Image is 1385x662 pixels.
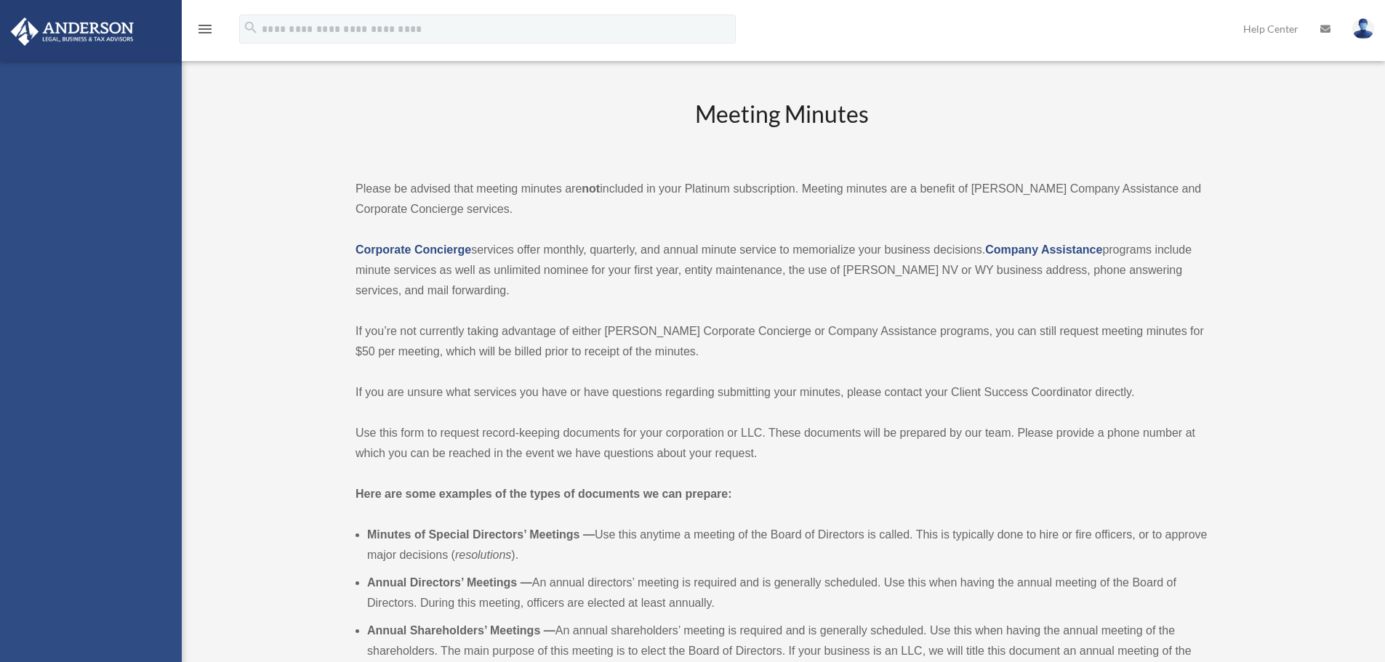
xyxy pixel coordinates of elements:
[367,525,1208,565] li: Use this anytime a meeting of the Board of Directors is called. This is typically done to hire or...
[985,243,1102,256] a: Company Assistance
[243,20,259,36] i: search
[356,98,1208,158] h2: Meeting Minutes
[356,179,1208,219] p: Please be advised that meeting minutes are included in your Platinum subscription. Meeting minute...
[7,17,138,46] img: Anderson Advisors Platinum Portal
[367,576,532,589] b: Annual Directors’ Meetings —
[356,423,1208,464] p: Use this form to request record-keeping documents for your corporation or LLC. These documents wi...
[582,182,600,195] strong: not
[196,25,214,38] a: menu
[356,240,1208,301] p: services offer monthly, quarterly, and annual minute service to memorialize your business decisio...
[196,20,214,38] i: menu
[1352,18,1374,39] img: User Pic
[367,573,1208,613] li: An annual directors’ meeting is required and is generally scheduled. Use this when having the ann...
[356,243,471,256] a: Corporate Concierge
[367,624,555,637] b: Annual Shareholders’ Meetings —
[356,382,1208,403] p: If you are unsure what services you have or have questions regarding submitting your minutes, ple...
[356,488,732,500] strong: Here are some examples of the types of documents we can prepare:
[356,321,1208,362] p: If you’re not currently taking advantage of either [PERSON_NAME] Corporate Concierge or Company A...
[367,528,595,541] b: Minutes of Special Directors’ Meetings —
[455,549,511,561] em: resolutions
